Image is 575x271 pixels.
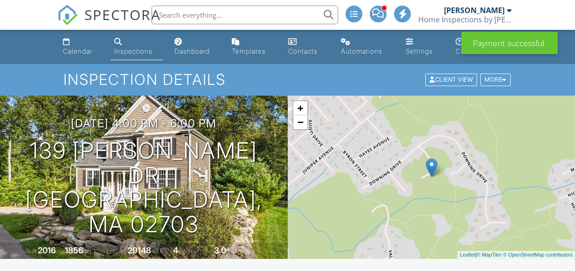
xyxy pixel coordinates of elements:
[71,117,216,130] h3: [DATE] 4:00 pm - 6:00 pm
[341,47,382,55] div: Automations
[63,71,512,88] h1: Inspection Details
[402,34,444,60] a: Settings
[15,139,273,237] h1: 139 [PERSON_NAME] Dr [GEOGRAPHIC_DATA], MA 02703
[152,6,338,24] input: Search everything...
[180,248,205,255] span: bedrooms
[63,47,92,55] div: Calendar
[84,5,161,24] span: SPECTORA
[171,34,221,60] a: Dashboard
[228,248,254,255] span: bathrooms
[173,245,178,255] div: 4
[214,245,226,255] div: 3.0
[57,13,161,32] a: SPECTORA
[480,74,511,86] div: More
[107,248,126,255] span: Lot Size
[293,101,307,115] a: Zoom in
[59,34,103,60] a: Calendar
[111,34,163,60] a: Inspections
[477,252,502,257] a: © MapTiler
[288,47,318,55] div: Contacts
[337,34,395,60] a: Automations (Advanced)
[228,34,277,60] a: Templates
[85,248,98,255] span: sq. ft.
[457,251,575,259] div: |
[460,252,475,257] a: Leaflet
[128,245,151,255] div: 29148
[57,5,78,25] img: The Best Home Inspection Software - Spectora
[114,47,152,55] div: Inspections
[65,245,83,255] div: 1856
[444,6,505,15] div: [PERSON_NAME]
[418,15,512,24] div: Home Inspections by Bob Geddes
[26,248,36,255] span: Built
[293,115,307,129] a: Zoom out
[461,32,558,54] div: Payment successful.
[424,76,479,83] a: Client View
[174,47,210,55] div: Dashboard
[425,74,477,86] div: Client View
[406,47,433,55] div: Settings
[232,47,266,55] div: Templates
[284,34,330,60] a: Contacts
[38,245,56,255] div: 2016
[503,252,573,257] a: © OpenStreetMap contributors
[152,248,164,255] span: sq.ft.
[452,34,516,60] a: Support Center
